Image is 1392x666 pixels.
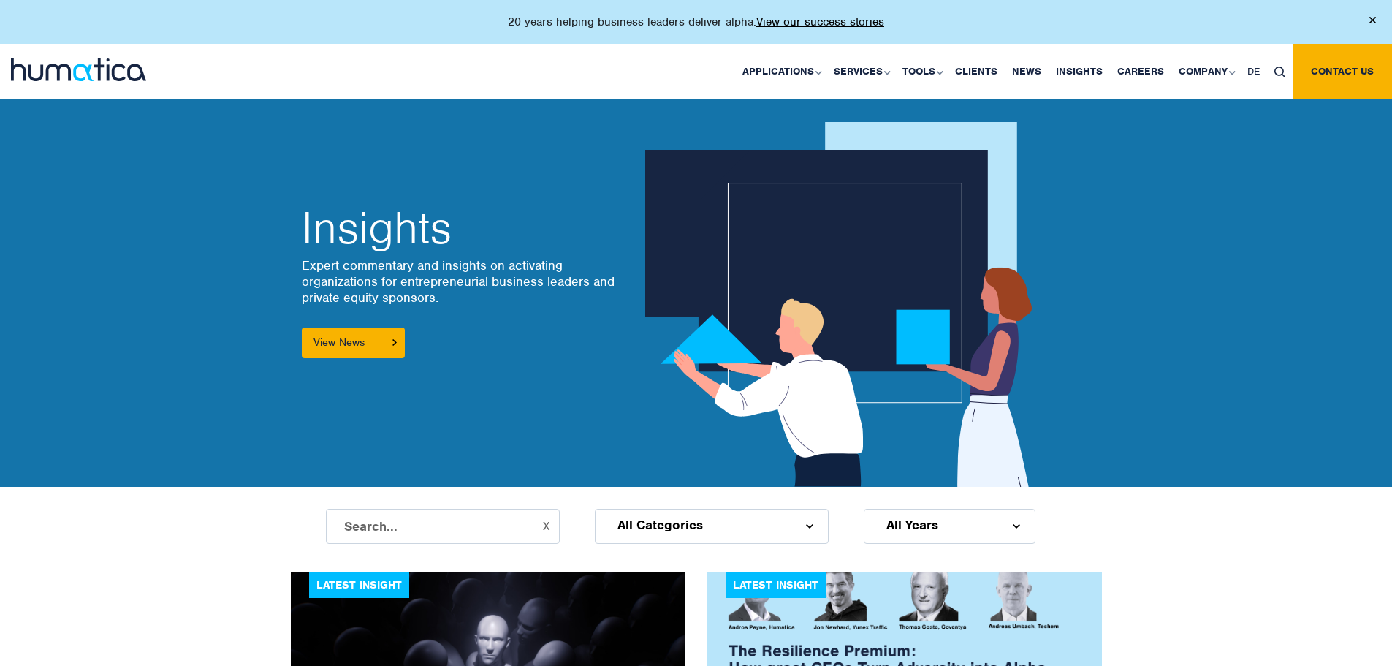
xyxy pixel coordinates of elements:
[826,44,895,99] a: Services
[1013,524,1019,529] img: d_arroww
[895,44,948,99] a: Tools
[1005,44,1049,99] a: News
[543,521,549,532] button: X
[326,509,560,544] input: Search...
[1171,44,1240,99] a: Company
[1049,44,1110,99] a: Insights
[726,572,826,598] div: Latest Insight
[1110,44,1171,99] a: Careers
[948,44,1005,99] a: Clients
[1240,44,1267,99] a: DE
[508,15,884,29] p: 20 years helping business leaders deliver alpha.
[1293,44,1392,99] a: Contact us
[756,15,884,29] a: View our success stories
[645,122,1048,487] img: about_banner1
[886,519,938,531] span: All Years
[1247,65,1260,77] span: DE
[735,44,826,99] a: Applications
[806,524,813,529] img: d_arroww
[11,58,146,81] img: logo
[392,339,397,346] img: arrowicon
[1274,67,1285,77] img: search_icon
[617,519,703,531] span: All Categories
[302,328,405,358] a: View News
[309,572,409,598] div: Latest Insight
[302,257,616,306] p: Expert commentary and insights on activating organizations for entrepreneurial business leaders a...
[302,206,616,250] h2: Insights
